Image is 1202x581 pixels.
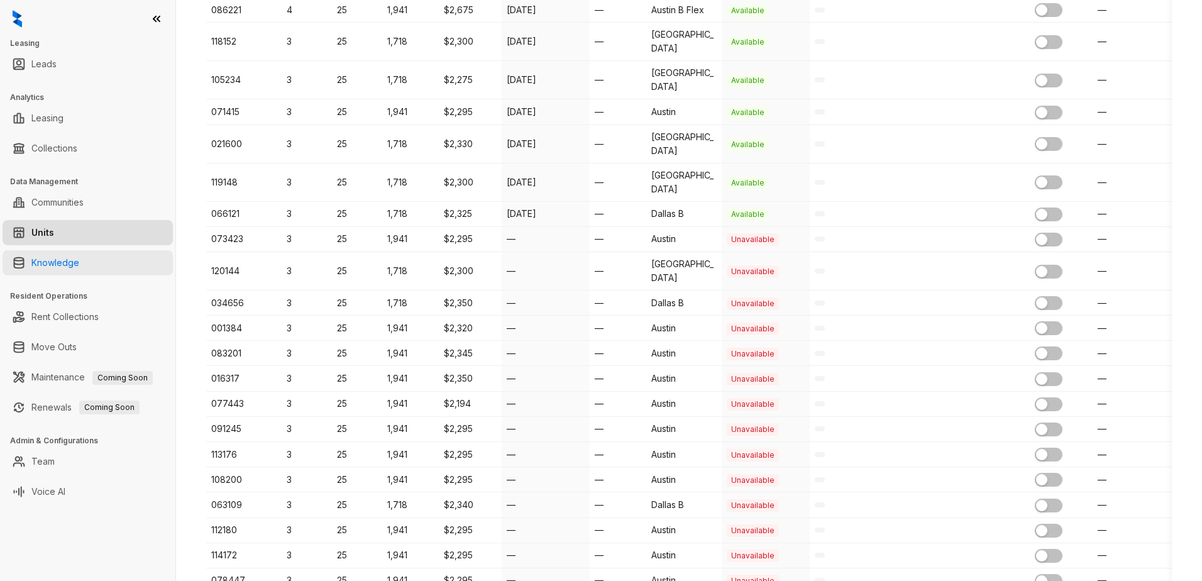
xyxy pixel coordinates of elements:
td: 3 [282,99,332,124]
td: 25 [332,417,382,442]
a: Communities [31,190,84,215]
td: 1,941 [382,543,439,568]
span: — [1098,106,1106,117]
span: [GEOGRAPHIC_DATA] [651,258,714,283]
td: — [502,518,590,543]
a: Knowledge [31,250,79,275]
td: — [502,492,590,517]
td: 1,718 [382,252,439,290]
td: — [590,252,646,290]
td: 3 [282,341,332,366]
td: 3 [282,290,332,316]
td: — [590,543,646,568]
a: Leads [31,52,57,77]
td: — [502,417,590,442]
td: 118152 [206,23,282,61]
span: — [1098,4,1106,15]
span: Unavailable [727,373,779,385]
span: Austin [651,423,676,434]
td: $2,295 [439,543,502,568]
span: Unavailable [727,449,779,462]
span: Available [727,208,769,221]
td: 1,718 [382,202,439,227]
td: $2,345 [439,341,502,366]
td: — [502,467,590,492]
td: 25 [332,61,382,99]
td: — [590,61,646,99]
h3: Resident Operations [10,290,175,302]
li: Leasing [3,106,173,131]
td: $2,300 [439,163,502,202]
td: $2,295 [439,227,502,252]
span: — [1098,373,1106,384]
h3: Data Management [10,176,175,187]
td: — [502,543,590,568]
span: Austin [651,373,676,384]
td: 3 [282,467,332,492]
td: 25 [332,467,382,492]
td: 3 [282,227,332,252]
td: 3 [282,163,332,202]
td: 1,718 [382,163,439,202]
span: [GEOGRAPHIC_DATA] [651,170,714,194]
li: Maintenance [3,365,173,390]
td: 114172 [206,543,282,568]
td: 3 [282,417,332,442]
td: 1,718 [382,125,439,163]
td: 25 [332,23,382,61]
td: 3 [282,518,332,543]
td: 1,718 [382,23,439,61]
td: $2,275 [439,61,502,99]
td: [DATE] [502,163,590,202]
td: 071415 [206,99,282,124]
span: — [1098,550,1106,560]
span: Available [727,138,769,151]
li: Collections [3,136,173,161]
td: 3 [282,252,332,290]
td: $2,300 [439,23,502,61]
td: 016317 [206,366,282,391]
td: — [590,125,646,163]
span: Available [727,106,769,119]
a: Rent Collections [31,304,99,329]
span: — [1098,323,1106,333]
span: Dallas B [651,208,684,219]
td: 034656 [206,290,282,316]
td: 1,941 [382,227,439,252]
h3: Analytics [10,92,175,103]
td: 3 [282,366,332,391]
span: — [1098,208,1106,219]
td: 1,718 [382,61,439,99]
li: Rent Collections [3,304,173,329]
td: 113176 [206,442,282,467]
td: 3 [282,392,332,417]
td: 3 [282,316,332,341]
span: — [1098,449,1106,460]
td: 091245 [206,417,282,442]
td: — [590,99,646,124]
td: 1,941 [382,518,439,543]
td: 1,941 [382,316,439,341]
span: Available [727,36,769,48]
li: Voice AI [3,479,173,504]
span: Unavailable [727,499,779,512]
span: Unavailable [727,323,779,335]
span: [GEOGRAPHIC_DATA] [651,131,714,156]
td: — [502,442,590,467]
span: — [1098,348,1106,358]
td: $2,300 [439,252,502,290]
td: 063109 [206,492,282,517]
span: — [1098,265,1106,276]
td: 25 [332,252,382,290]
td: 3 [282,492,332,517]
td: 083201 [206,341,282,366]
span: Austin [651,106,676,117]
td: — [590,442,646,467]
td: $2,295 [439,467,502,492]
td: 1,941 [382,341,439,366]
td: 021600 [206,125,282,163]
span: — [1098,36,1106,47]
span: — [1098,423,1106,434]
li: Units [3,220,173,245]
td: 3 [282,543,332,568]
